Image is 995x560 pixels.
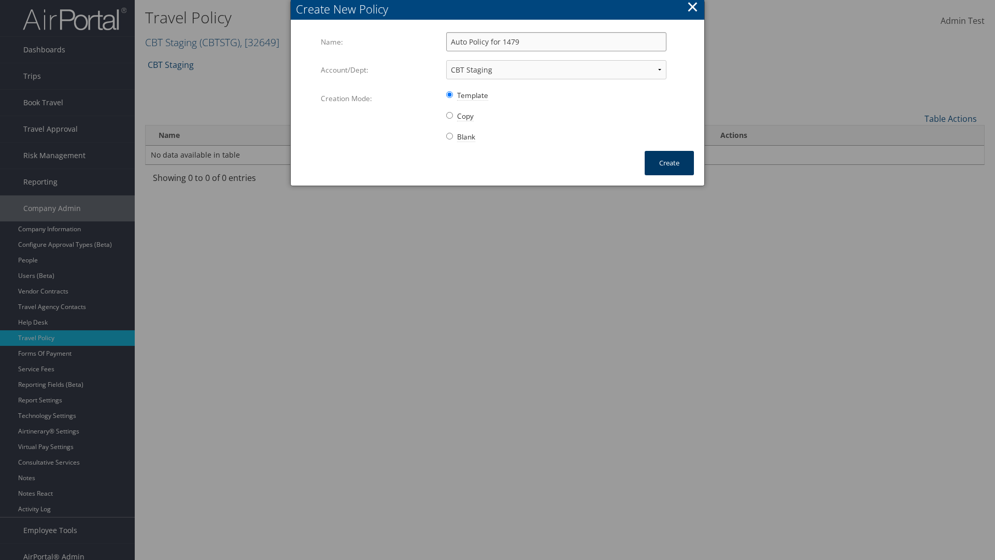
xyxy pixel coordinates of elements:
[457,111,474,121] span: Copy
[296,1,704,17] div: Create New Policy
[645,151,694,175] button: Create
[457,90,488,101] span: Template
[321,32,438,52] label: Name:
[321,60,438,80] label: Account/Dept:
[457,132,475,142] span: Blank
[321,89,438,108] label: Creation Mode:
